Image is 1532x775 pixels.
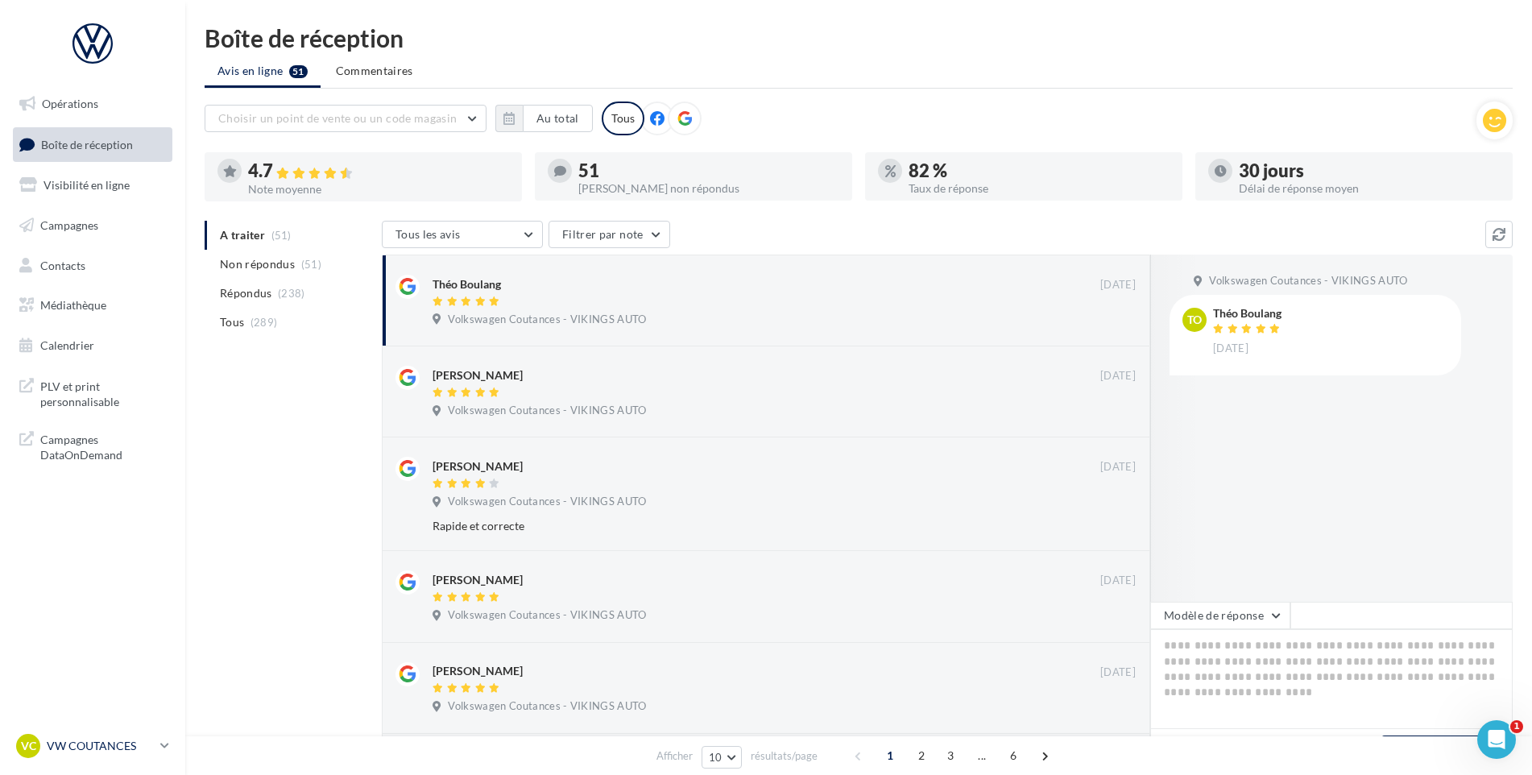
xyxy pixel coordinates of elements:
p: VW COUTANCES [47,738,154,754]
span: 1 [877,743,903,769]
button: Au total [495,105,593,132]
span: (238) [278,287,305,300]
a: Boîte de réception [10,127,176,162]
div: [PERSON_NAME] [433,458,523,475]
a: Contacts [10,249,176,283]
span: Volkswagen Coutances - VIKINGS AUTO [448,313,646,327]
span: Commentaires [336,64,413,77]
a: PLV et print personnalisable [10,369,176,417]
button: Filtrer par note [549,221,670,248]
a: Calendrier [10,329,176,363]
div: Taux de réponse [909,183,1170,194]
div: Théo Boulang [1213,308,1284,319]
div: Tous [602,102,644,135]
span: Volkswagen Coutances - VIKINGS AUTO [448,608,646,623]
span: 6 [1000,743,1026,769]
div: Délai de réponse moyen [1239,183,1500,194]
span: (289) [251,316,278,329]
div: [PERSON_NAME] [433,572,523,588]
span: Campagnes DataOnDemand [40,429,166,463]
span: Contacts [40,258,85,271]
span: Volkswagen Coutances - VIKINGS AUTO [448,699,646,714]
span: [DATE] [1100,574,1136,588]
span: Opérations [42,97,98,110]
button: 10 [702,746,743,769]
span: 3 [938,743,963,769]
a: VC VW COUTANCES [13,731,172,761]
div: [PERSON_NAME] non répondus [578,183,839,194]
span: [DATE] [1100,278,1136,292]
span: Tous [220,314,244,330]
div: 4.7 [248,162,509,180]
span: Volkswagen Coutances - VIKINGS AUTO [448,495,646,509]
div: 82 % [909,162,1170,180]
a: Campagnes [10,209,176,242]
span: 1 [1510,720,1523,733]
button: Au total [523,105,593,132]
span: résultats/page [751,748,818,764]
span: 10 [709,751,723,764]
a: Campagnes DataOnDemand [10,422,176,470]
span: [DATE] [1213,342,1248,356]
a: Opérations [10,87,176,121]
span: Médiathèque [40,298,106,312]
div: Boîte de réception [205,26,1513,50]
a: Visibilité en ligne [10,168,176,202]
span: Visibilité en ligne [43,178,130,192]
div: Note moyenne [248,184,509,195]
div: [PERSON_NAME] [433,663,523,679]
span: VC [21,738,36,754]
iframe: Intercom live chat [1477,720,1516,759]
span: Afficher [656,748,693,764]
span: Campagnes [40,218,98,232]
button: Tous les avis [382,221,543,248]
button: Choisir un point de vente ou un code magasin [205,105,487,132]
div: 30 jours [1239,162,1500,180]
div: Rapide et correcte [433,518,1031,534]
span: [DATE] [1100,369,1136,383]
span: Boîte de réception [41,137,133,151]
span: [DATE] [1100,665,1136,680]
div: [PERSON_NAME] [433,367,523,383]
a: Médiathèque [10,288,176,322]
span: Choisir un point de vente ou un code magasin [218,111,457,125]
span: Calendrier [40,338,94,352]
span: 2 [909,743,934,769]
span: To [1187,312,1202,328]
span: Répondus [220,285,272,301]
span: PLV et print personnalisable [40,375,166,410]
span: Non répondus [220,256,295,272]
span: Volkswagen Coutances - VIKINGS AUTO [1209,274,1407,288]
div: 51 [578,162,839,180]
span: Tous les avis [395,227,461,241]
span: Volkswagen Coutances - VIKINGS AUTO [448,404,646,418]
button: Modèle de réponse [1150,602,1290,629]
span: ... [969,743,995,769]
span: (51) [301,258,321,271]
div: Théo Boulang [433,276,501,292]
span: [DATE] [1100,460,1136,475]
